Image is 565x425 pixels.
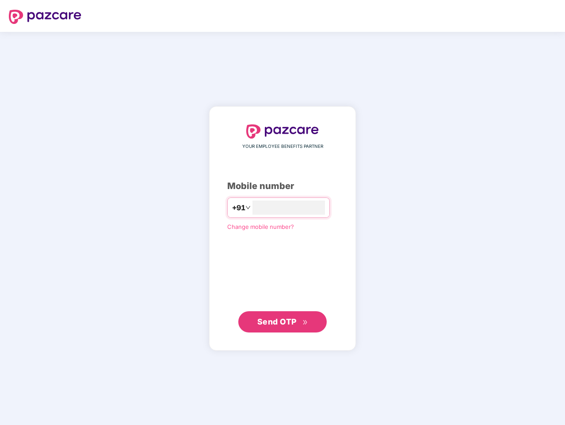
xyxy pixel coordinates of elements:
[242,143,323,150] span: YOUR EMPLOYEE BENEFITS PARTNER
[232,202,245,213] span: +91
[227,179,338,193] div: Mobile number
[238,311,327,332] button: Send OTPdouble-right
[302,320,308,325] span: double-right
[257,317,297,326] span: Send OTP
[9,10,81,24] img: logo
[246,124,319,139] img: logo
[245,205,251,210] span: down
[227,223,294,230] a: Change mobile number?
